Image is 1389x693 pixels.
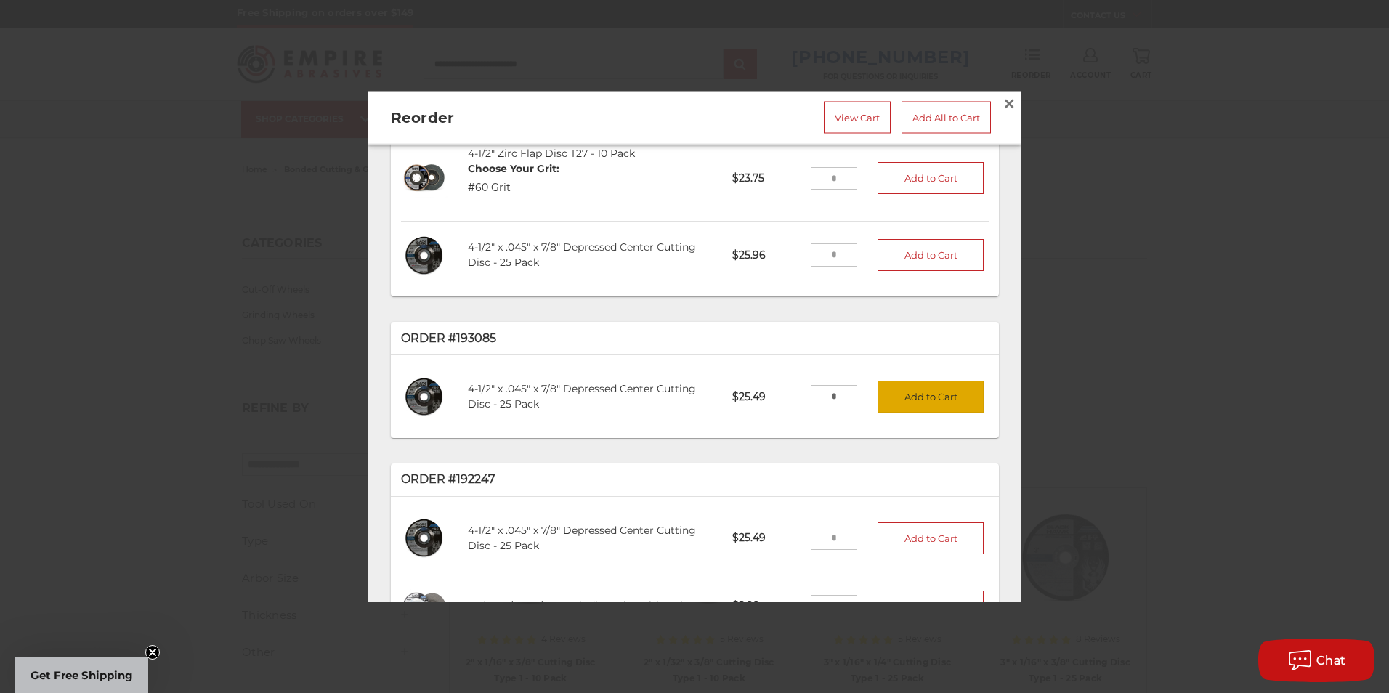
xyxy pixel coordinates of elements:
[902,102,991,134] a: Add All to Cart
[722,520,810,556] p: $25.49
[401,329,989,346] p: Order #193085
[722,160,810,195] p: $23.75
[31,668,133,682] span: Get Free Shipping
[878,522,984,554] button: Add to Cart
[468,523,696,551] a: 4-1/2" x .045" x 7/8" Depressed Center Cutting Disc - 25 Pack
[468,240,696,269] a: 4-1/2" x .045" x 7/8" Depressed Center Cutting Disc - 25 Pack
[401,231,448,278] img: 4-1/2
[722,237,810,272] p: $25.96
[468,147,635,160] a: 4-1/2" Zirc Flap Disc T27 - 10 Pack
[401,583,448,630] img: 4-1/2
[824,102,891,134] a: View Cart
[878,381,984,413] button: Add to Cart
[468,382,696,410] a: 4-1/2" x .045" x 7/8" Depressed Center Cutting Disc - 25 Pack
[401,373,448,420] img: 4-1/2
[1258,639,1374,682] button: Chat
[468,599,687,612] a: 4-1/2" x 1/4" x 5/8"-11 Grinding Disc with Hub
[878,590,984,622] button: Add to Cart
[878,239,984,271] button: Add to Cart
[401,471,989,488] p: Order #192247
[401,514,448,562] img: 4-1/2
[15,657,148,693] div: Get Free ShippingClose teaser
[1003,89,1016,118] span: ×
[401,155,448,202] img: 4-1/2
[391,107,631,129] h2: Reorder
[722,588,810,624] p: $2.99
[145,645,160,660] button: Close teaser
[468,179,559,195] dd: #60 Grit
[722,378,810,414] p: $25.49
[878,162,984,194] button: Add to Cart
[1316,654,1346,668] span: Chat
[468,161,559,177] dt: Choose Your Grit:
[997,92,1021,115] a: Close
